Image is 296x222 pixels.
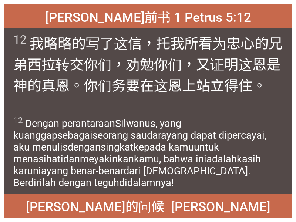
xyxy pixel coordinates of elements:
[13,129,266,189] wg3049: sebagai
[27,78,266,94] wg2316: 的真
[252,78,266,94] wg2476: 。
[13,153,261,189] wg3870: dan
[13,78,266,94] wg1511: 神
[13,153,261,189] wg2532: meyakinkan
[13,36,283,94] wg1125: 这信，托
[13,141,261,189] wg5213: untuk menasihati
[13,57,280,94] wg80: 西拉
[70,78,266,94] wg5485: 。你们务要在这恩上
[13,153,261,189] wg3778: adalah
[13,129,266,189] wg5613: seorang saudara
[13,115,283,189] span: Dengan perantaraan
[13,165,250,189] wg227: dari [DEMOGRAPHIC_DATA]
[13,32,283,95] span: 我略略的
[13,141,261,189] wg1125: dengan
[13,141,261,189] wg1223: singkat
[13,36,283,94] wg3641: 写了
[55,78,266,94] wg227: 恩
[13,129,266,189] wg4103: , aku menulis
[13,153,261,189] wg1957: kamu, bahwa ini
[13,57,280,94] wg4610: 转交你们
[119,177,174,189] wg2476: di
[13,36,283,94] wg4103: 兄弟
[13,141,261,189] wg3641: kepada kamu
[13,118,266,189] wg1223: Silwanus
[13,36,283,94] wg1223: 我所看为忠心的
[171,177,174,189] wg3739: !
[127,177,174,189] wg1519: dalamnya
[13,57,280,94] wg5213: ，劝勉
[45,7,251,26] span: [PERSON_NAME]前书 1 Petrus 5:12
[13,165,250,189] wg5485: yang benar-benar
[13,115,23,125] sup: 12
[13,153,261,189] wg1510: kasih karunia
[13,129,266,189] wg80: yang dapat dipercayai
[13,33,27,47] sup: 12
[13,118,266,189] wg4610: , yang kuanggap
[13,165,250,189] wg2316: . Berdirilah dengan teguh
[196,78,266,94] wg1519: 站立得住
